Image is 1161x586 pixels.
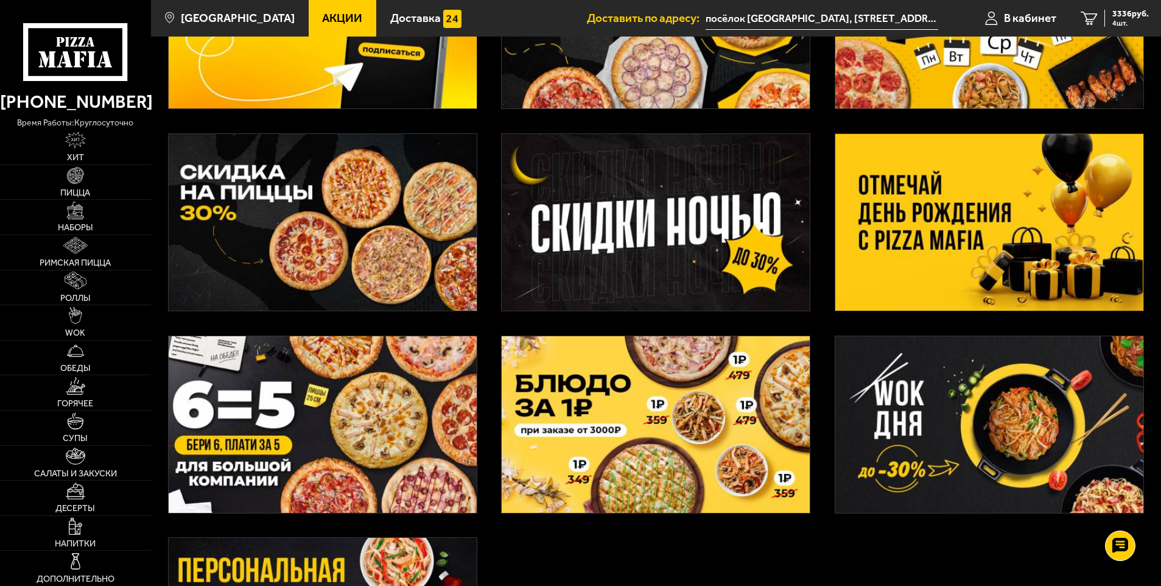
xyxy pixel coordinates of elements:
span: Салаты и закуски [34,470,117,478]
span: Доставить по адресу: [587,12,706,24]
span: Напитки [55,540,96,548]
span: Хит [67,154,84,162]
span: 4 шт. [1112,19,1149,27]
span: [GEOGRAPHIC_DATA] [181,12,295,24]
span: 3336 руб. [1112,10,1149,18]
span: Супы [63,434,88,443]
span: Роллы [60,294,91,303]
span: Доставка [390,12,441,24]
span: В кабинет [1004,12,1056,24]
input: Ваш адрес доставки [706,7,938,30]
span: Дополнительно [37,575,114,584]
img: 15daf4d41897b9f0e9f617042186c801.svg [443,10,461,28]
span: Пицца [60,189,90,197]
span: Акции [322,12,362,24]
span: Десерты [55,504,95,513]
span: WOK [65,329,85,337]
span: посёлок Парголово, улица Первого Мая, 107к6 [706,7,938,30]
span: Горячее [57,400,93,408]
span: Обеды [60,364,91,373]
span: Римская пицца [40,259,111,267]
span: Наборы [58,224,93,232]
